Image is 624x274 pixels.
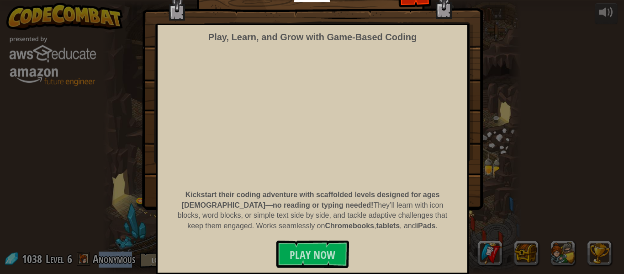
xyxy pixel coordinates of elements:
strong: Kickstart their coding adventure with scaffolded levels designed for ages [DEMOGRAPHIC_DATA]—no r... [182,191,440,209]
button: Play Now [276,241,349,268]
div: Play, Learn, and Grow with Game‑Based Coding [208,31,417,44]
p: They’ll learn with icon blocks, word blocks, or simple text side by side, and tackle adaptive cha... [177,190,448,231]
strong: tablets [376,222,400,230]
strong: iPads [416,222,436,230]
span: Play Now [290,247,335,262]
strong: Chromebooks [325,222,374,230]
